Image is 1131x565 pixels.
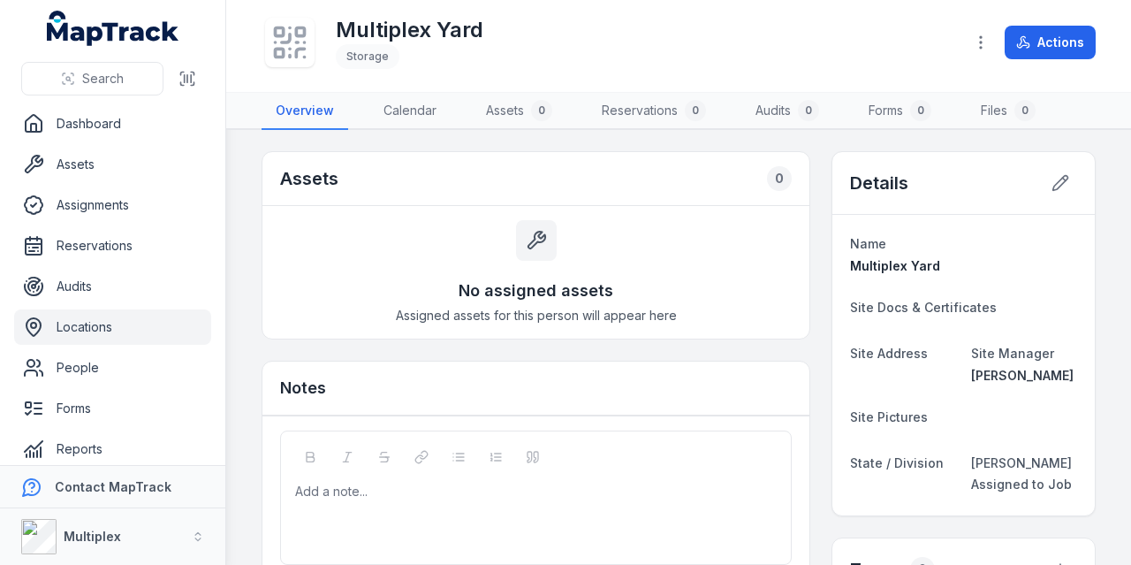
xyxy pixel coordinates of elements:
span: Name [850,236,886,251]
a: Audits0 [741,93,833,130]
span: Site Pictures [850,409,928,424]
a: Reservations [14,228,211,263]
span: Site Address [850,346,928,361]
div: Storage [336,44,399,69]
div: 0 [798,100,819,121]
h2: Details [850,171,908,195]
a: Overview [262,93,348,130]
div: 0 [1014,100,1036,121]
a: Files0 [967,93,1050,130]
span: Site Docs & Certificates [850,300,997,315]
div: 0 [767,166,792,191]
strong: Multiplex [64,529,121,544]
a: Dashboard [14,106,211,141]
span: Assigned assets for this person will appear here [396,307,677,324]
a: Audits [14,269,211,304]
a: [PERSON_NAME] [971,367,1077,385]
div: 0 [910,100,931,121]
a: Reports [14,431,211,467]
span: Search [82,70,124,88]
a: Forms0 [854,93,945,130]
a: Calendar [369,93,451,130]
h3: Notes [280,376,326,401]
a: Reservations0 [588,93,720,130]
button: Search [21,62,163,95]
strong: Contact MapTrack [55,479,171,494]
a: Forms [14,391,211,426]
a: People [14,350,211,386]
div: 0 [685,100,706,121]
a: Assets [14,147,211,182]
h3: No assigned assets [459,279,613,303]
span: [PERSON_NAME] Assigned to Job [971,455,1072,492]
button: Actions [1005,26,1096,59]
a: Locations [14,309,211,345]
span: Site Manager [971,346,1054,361]
span: State / Division [850,455,944,470]
a: Assignments [14,187,211,223]
h1: Multiplex Yard [336,16,483,44]
a: Assets0 [472,93,566,130]
a: MapTrack [47,11,179,46]
span: Multiplex Yard [850,258,940,273]
div: 0 [531,100,552,121]
h2: Assets [280,166,338,191]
